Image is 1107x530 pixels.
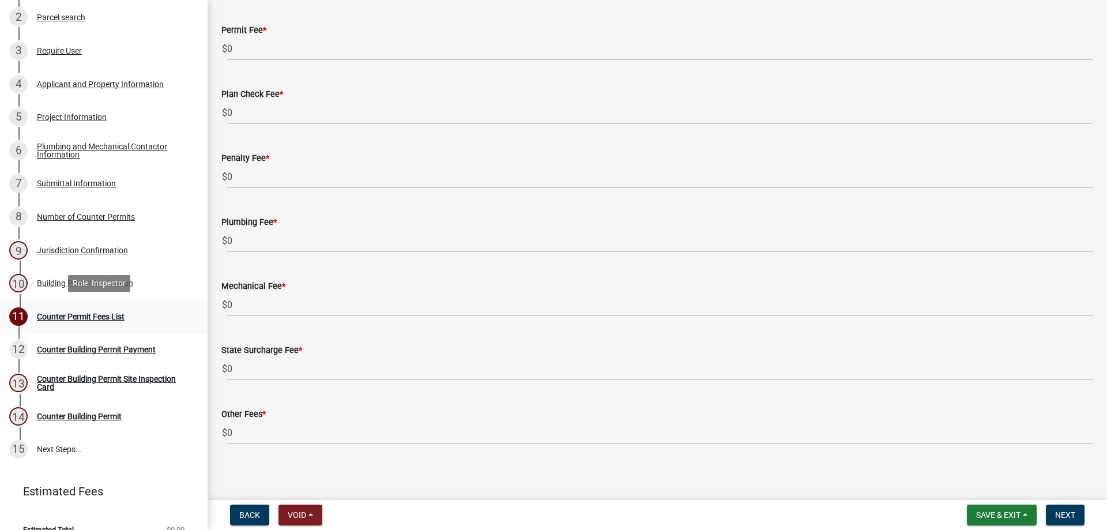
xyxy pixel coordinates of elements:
[221,347,302,355] label: State Surcharge Fee
[1046,505,1085,525] button: Next
[9,141,28,160] div: 6
[967,505,1037,525] button: Save & Exit
[221,91,283,99] label: Plan Check Fee
[37,179,116,187] div: Submittal Information
[9,274,28,292] div: 10
[37,213,135,221] div: Number of Counter Permits
[68,275,130,292] div: Role: Inspector
[37,246,128,254] div: Jurisdiction Confirmation
[9,407,28,426] div: 14
[9,75,28,93] div: 4
[37,345,156,354] div: Counter Building Permit Payment
[230,505,269,525] button: Back
[37,279,133,287] div: Building Permit Application
[9,440,28,458] div: 15
[9,8,28,27] div: 2
[1055,510,1075,520] span: Next
[9,307,28,326] div: 11
[976,510,1021,520] span: Save & Exit
[9,174,28,193] div: 7
[9,340,28,359] div: 12
[37,47,82,55] div: Require User
[221,101,228,125] span: $
[37,142,189,159] div: Plumbing and Mechanical Contactor Information
[9,480,189,503] a: Estimated Fees
[37,80,164,88] div: Applicant and Property Information
[37,113,107,121] div: Project Information
[288,510,306,520] span: Void
[37,375,189,391] div: Counter Building Permit Site Inspection Card
[9,108,28,126] div: 5
[221,219,277,227] label: Plumbing Fee
[37,313,125,321] div: Counter Permit Fees List
[221,155,269,163] label: Penalty Fee
[239,510,260,520] span: Back
[221,165,228,189] span: $
[221,229,228,253] span: $
[221,357,228,381] span: $
[37,412,122,420] div: Counter Building Permit
[9,241,28,260] div: 9
[9,208,28,226] div: 8
[221,421,228,445] span: $
[221,27,266,35] label: Permit Fee
[278,505,322,525] button: Void
[9,374,28,392] div: 13
[221,283,285,291] label: Mechanical Fee
[221,293,228,317] span: $
[221,411,266,419] label: Other Fees
[37,13,85,21] div: Parcel search
[9,42,28,60] div: 3
[221,37,228,61] span: $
